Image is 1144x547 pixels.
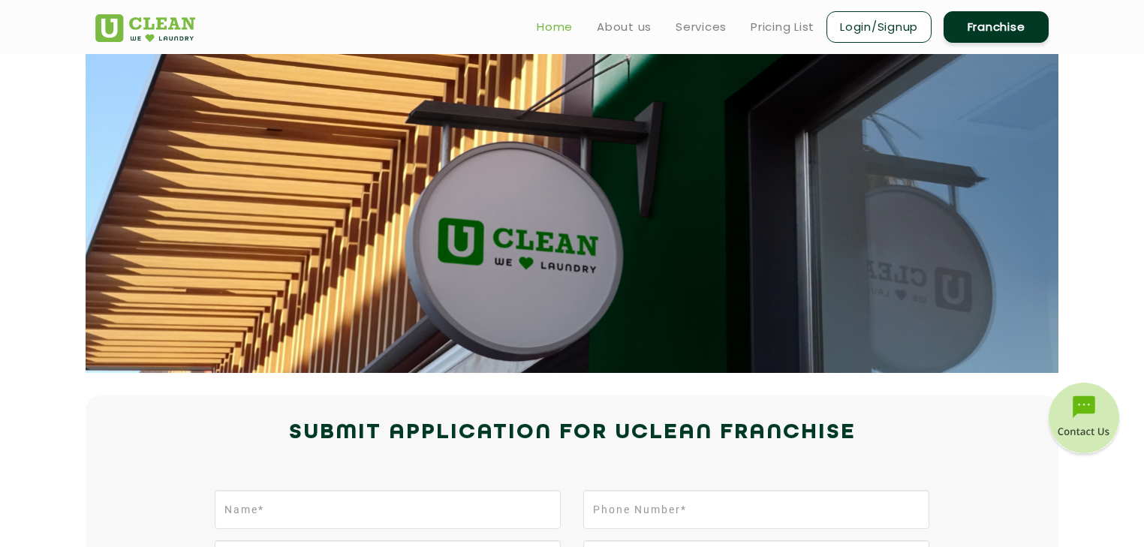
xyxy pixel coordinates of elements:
a: About us [597,18,652,36]
img: UClean Laundry and Dry Cleaning [95,14,195,42]
a: Pricing List [751,18,814,36]
input: Name* [215,490,561,529]
img: contact-btn [1046,383,1121,458]
input: Phone Number* [583,490,929,529]
a: Home [537,18,573,36]
a: Login/Signup [826,11,932,43]
a: Franchise [944,11,1049,43]
h2: Submit Application for UCLEAN FRANCHISE [95,415,1049,451]
a: Services [676,18,727,36]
